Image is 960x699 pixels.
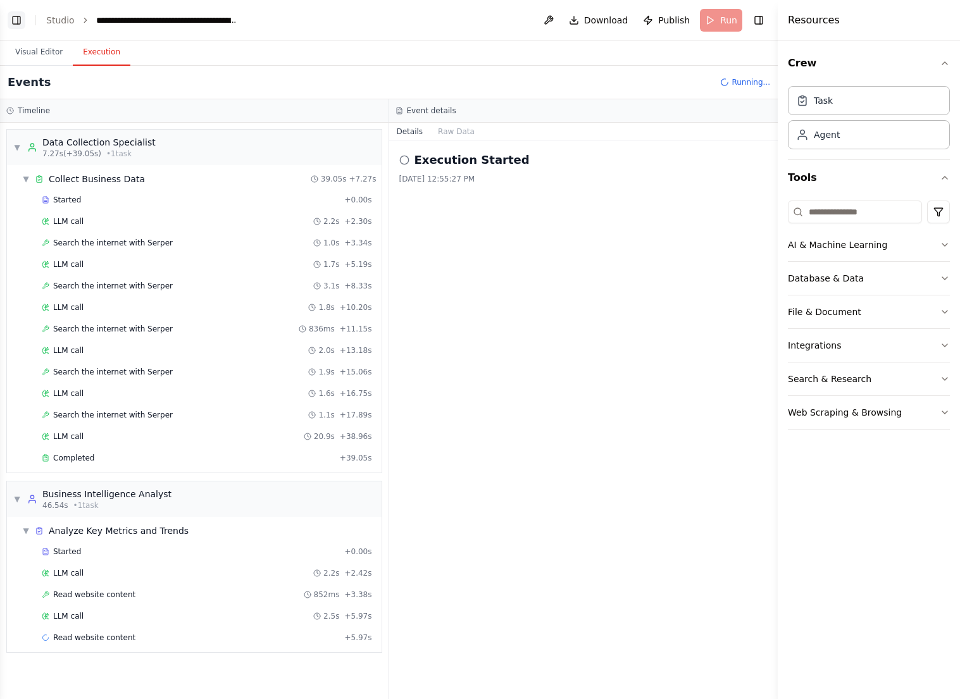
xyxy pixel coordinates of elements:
span: Search the internet with Serper [53,281,173,291]
button: Database & Data [788,262,950,295]
span: + 17.89s [340,410,372,420]
div: [DATE] 12:55:27 PM [399,174,768,184]
span: + 2.42s [344,568,371,578]
span: Started [53,195,81,205]
span: 836ms [309,324,335,334]
span: Download [584,14,628,27]
span: + 11.15s [340,324,372,334]
div: Agent [814,128,840,141]
button: Visual Editor [5,39,73,66]
button: Hide right sidebar [750,11,768,29]
button: File & Document [788,295,950,328]
span: LLM call [53,345,84,356]
nav: breadcrumb [46,14,239,27]
span: Search the internet with Serper [53,367,173,377]
div: Database & Data [788,272,864,285]
span: LLM call [53,431,84,442]
span: 20.9s [314,431,335,442]
span: + 8.33s [344,281,371,291]
span: + 7.27s [349,174,376,184]
span: 1.7s [323,259,339,269]
span: + 5.97s [344,633,371,643]
span: Completed [53,453,94,463]
h4: Resources [788,13,840,28]
span: + 3.38s [344,590,371,600]
span: • 1 task [106,149,132,159]
div: Business Intelligence Analyst [42,488,171,500]
span: 1.8s [318,302,334,312]
button: Web Scraping & Browsing [788,396,950,429]
span: 1.6s [318,388,334,399]
span: 1.0s [323,238,339,248]
span: 3.1s [323,281,339,291]
span: + 10.20s [340,302,372,312]
h3: Event details [407,106,456,116]
span: 2.0s [318,345,334,356]
span: + 0.00s [344,547,371,557]
span: ▼ [22,526,30,536]
span: Read website content [53,633,135,643]
span: • 1 task [73,500,99,510]
span: Search the internet with Serper [53,238,173,248]
span: ▼ [22,174,30,184]
span: Analyze Key Metrics and Trends [49,524,189,537]
span: + 2.30s [344,216,371,226]
span: LLM call [53,302,84,312]
span: LLM call [53,388,84,399]
button: Crew [788,46,950,81]
div: File & Document [788,306,861,318]
h2: Execution Started [415,151,530,169]
span: + 3.34s [344,238,371,248]
span: 852ms [314,590,340,600]
span: ▼ [13,494,21,504]
span: 2.5s [323,611,339,621]
div: Tools [788,195,950,440]
div: Task [814,94,833,107]
span: 46.54s [42,500,68,510]
button: Execution [73,39,130,66]
div: AI & Machine Learning [788,238,887,251]
span: + 15.06s [340,367,372,377]
span: + 13.18s [340,345,372,356]
h2: Events [8,73,51,91]
span: LLM call [53,568,84,578]
span: Search the internet with Serper [53,410,173,420]
button: Integrations [788,329,950,362]
div: Data Collection Specialist [42,136,156,149]
span: 2.2s [323,568,339,578]
span: 2.2s [323,216,339,226]
span: LLM call [53,216,84,226]
span: 7.27s (+39.05s) [42,149,101,159]
span: Publish [658,14,690,27]
span: LLM call [53,259,84,269]
button: Tools [788,160,950,195]
span: ▼ [13,142,21,152]
span: Search the internet with Serper [53,324,173,334]
span: Collect Business Data [49,173,145,185]
span: + 0.00s [344,195,371,205]
button: Download [564,9,633,32]
span: + 38.96s [340,431,372,442]
button: Show left sidebar [8,11,25,29]
div: Crew [788,81,950,159]
span: Started [53,547,81,557]
button: Raw Data [430,123,482,140]
span: LLM call [53,611,84,621]
div: Integrations [788,339,841,352]
button: Details [389,123,431,140]
span: 39.05s [321,174,347,184]
h3: Timeline [18,106,50,116]
div: Web Scraping & Browsing [788,406,902,419]
button: Search & Research [788,362,950,395]
span: 1.9s [318,367,334,377]
span: + 5.97s [344,611,371,621]
span: + 16.75s [340,388,372,399]
span: 1.1s [318,410,334,420]
span: Read website content [53,590,135,600]
a: Studio [46,15,75,25]
button: AI & Machine Learning [788,228,950,261]
button: Publish [638,9,695,32]
div: Search & Research [788,373,871,385]
span: + 39.05s [340,453,372,463]
span: Running... [732,77,770,87]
